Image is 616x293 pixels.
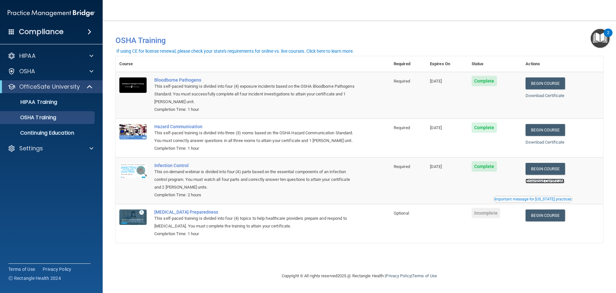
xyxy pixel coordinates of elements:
[4,99,57,105] p: HIPAA Training
[526,77,565,89] a: Begin Course
[472,122,497,133] span: Complete
[8,83,93,91] a: OfficeSafe University
[526,163,565,175] a: Begin Course
[472,161,497,172] span: Complete
[19,145,43,152] p: Settings
[242,266,476,286] div: Copyright © All rights reserved 2025 @ Rectangle Health | |
[19,67,35,75] p: OSHA
[8,266,35,272] a: Terms of Use
[394,211,409,216] span: Optional
[526,124,565,136] a: Begin Course
[522,56,603,72] th: Actions
[8,275,61,281] span: Ⓒ Rectangle Health 2024
[116,48,355,54] button: If using CE for license renewal, please check your state's requirements for online vs. live cours...
[8,67,93,75] a: OSHA
[412,273,437,278] a: Terms of Use
[430,164,442,169] span: [DATE]
[4,114,56,121] p: OSHA Training
[468,56,522,72] th: Status
[154,124,358,129] a: Hazard Communication
[4,130,92,136] p: Continuing Education
[607,33,609,41] div: 2
[154,129,358,145] div: This self-paced training is divided into three (3) rooms based on the OSHA Hazard Communication S...
[19,27,64,36] h4: Compliance
[390,56,426,72] th: Required
[493,196,572,202] button: Read this if you are a dental practitioner in the state of CA
[591,29,610,48] button: Open Resource Center, 2 new notifications
[472,208,500,218] span: Incomplete
[394,79,410,84] span: Required
[426,56,468,72] th: Expires On
[154,77,358,83] a: Bloodborne Pathogens
[116,49,354,53] div: If using CE for license renewal, please check your state's requirements for online vs. live cours...
[154,145,358,152] div: Completion Time: 1 hour
[394,164,410,169] span: Required
[116,56,150,72] th: Course
[154,215,358,230] div: This self-paced training is divided into four (4) topics to help healthcare providers prepare and...
[526,93,564,98] a: Download Certificate
[386,273,411,278] a: Privacy Policy
[154,83,358,106] div: This self-paced training is divided into four (4) exposure incidents based on the OSHA Bloodborne...
[494,197,571,201] div: Important message for [US_STATE] practices
[19,83,80,91] p: OfficeSafe University
[116,36,603,45] h4: OSHA Training
[19,52,36,60] p: HIPAA
[394,125,410,130] span: Required
[154,191,358,199] div: Completion Time: 2 hours
[526,140,564,145] a: Download Certificate
[472,76,497,86] span: Complete
[154,209,358,215] a: [MEDICAL_DATA] Preparedness
[8,145,93,152] a: Settings
[430,125,442,130] span: [DATE]
[430,79,442,84] span: [DATE]
[526,209,565,221] a: Begin Course
[8,52,93,60] a: HIPAA
[154,230,358,238] div: Completion Time: 1 hour
[154,168,358,191] div: This on-demand webinar is divided into four (4) parts based on the essential components of an inf...
[43,266,72,272] a: Privacy Policy
[154,106,358,113] div: Completion Time: 1 hour
[526,179,564,183] a: Download Certificate
[154,163,358,168] a: Infection Control
[8,7,95,20] img: PMB logo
